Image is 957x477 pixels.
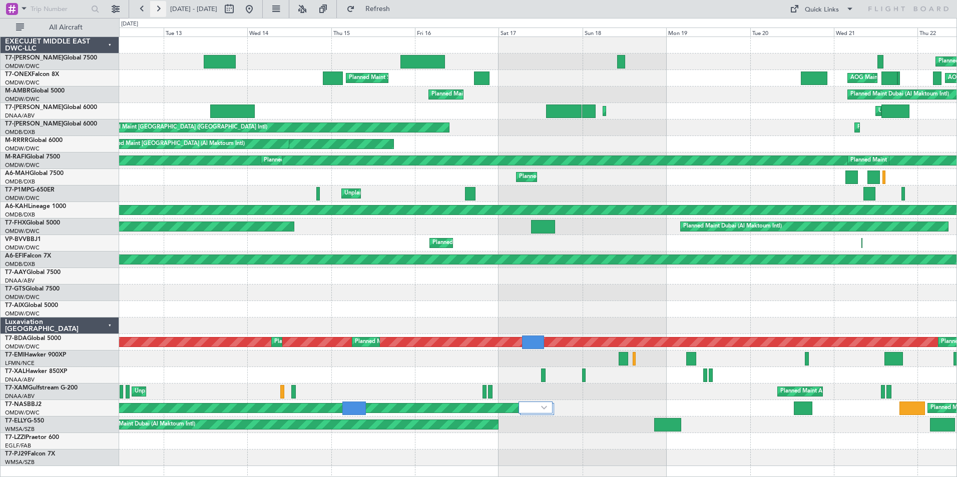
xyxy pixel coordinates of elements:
div: Sun 18 [583,27,666,36]
input: Trip Number [31,1,88,16]
a: LFMN/NCE [5,359,35,367]
a: A6-EFIFalcon 7X [5,253,51,259]
span: VP-BVV [5,236,27,242]
span: M-RRRR [5,137,29,143]
span: M-AMBR [5,88,31,94]
a: A6-KAHLineage 1000 [5,203,66,209]
span: M-RAFI [5,154,26,160]
span: T7-EMI [5,352,25,358]
a: T7-XALHawker 850XP [5,368,67,374]
span: T7-LZZI [5,434,26,440]
div: Unplanned Maint Abuja ([PERSON_NAME] Intl) [135,384,254,399]
a: T7-XAMGulfstream G-200 [5,385,78,391]
a: OMDW/DWC [5,310,40,317]
a: OMDW/DWC [5,293,40,301]
span: A6-KAH [5,203,28,209]
span: T7-PJ29 [5,451,28,457]
span: Refresh [357,5,399,12]
a: OMDW/DWC [5,194,40,202]
div: Wed 21 [834,27,917,36]
a: T7-AIXGlobal 5000 [5,302,58,308]
span: T7-[PERSON_NAME] [5,55,63,61]
div: Tue 20 [750,27,834,36]
div: Mon 12 [80,27,164,36]
span: T7-[PERSON_NAME] [5,121,63,127]
div: Planned Maint Dubai (Al Maktoum Intl) [274,334,373,349]
a: T7-FHXGlobal 5000 [5,220,60,226]
span: T7-NAS [5,401,27,407]
span: T7-FHX [5,220,26,226]
div: Unplanned Maint [GEOGRAPHIC_DATA] ([GEOGRAPHIC_DATA] Intl) [93,120,267,135]
span: T7-ONEX [5,71,32,77]
a: T7-[PERSON_NAME]Global 6000 [5,121,97,127]
div: Wed 14 [247,27,331,36]
span: T7-BDA [5,335,27,341]
span: A6-MAH [5,170,30,176]
span: T7-ELLY [5,418,27,424]
span: T7-GTS [5,286,26,292]
div: Planned Maint Dubai (Al Maktoum Intl) [850,153,949,168]
div: Quick Links [805,5,839,15]
a: DNAA/ABV [5,277,35,284]
a: T7-GTSGlobal 7500 [5,286,60,292]
a: T7-BDAGlobal 5000 [5,335,61,341]
a: OMDB/DXB [5,128,35,136]
a: A6-MAHGlobal 7500 [5,170,64,176]
div: Planned Maint Dubai (Al Maktoum Intl) [97,417,195,432]
a: EGLF/FAB [5,442,31,449]
a: T7-PJ29Falcon 7X [5,451,55,457]
div: Unplanned Maint [GEOGRAPHIC_DATA] (Al Maktoum Intl) [97,136,245,151]
span: All Aircraft [26,24,106,31]
a: VP-BVVBBJ1 [5,236,41,242]
div: Fri 16 [415,27,499,36]
div: Planned Maint Abuja ([PERSON_NAME] Intl) [780,384,893,399]
a: M-RRRRGlobal 6000 [5,137,63,143]
a: T7-ONEXFalcon 8X [5,71,59,77]
a: OMDW/DWC [5,62,40,70]
div: Planned Maint [GEOGRAPHIC_DATA] ([GEOGRAPHIC_DATA] Intl) [519,169,686,184]
div: Sat 17 [499,27,582,36]
a: OMDB/DXB [5,178,35,185]
a: OMDB/DXB [5,260,35,268]
a: DNAA/ABV [5,376,35,383]
img: arrow-gray.svg [541,405,547,409]
a: T7-[PERSON_NAME]Global 7500 [5,55,97,61]
span: A6-EFI [5,253,24,259]
a: OMDW/DWC [5,95,40,103]
div: Planned Maint Dubai (Al Maktoum Intl) [850,87,949,102]
span: T7-XAL [5,368,26,374]
span: T7-XAM [5,385,28,391]
div: AOG Maint Paris ([GEOGRAPHIC_DATA]) [850,70,955,85]
div: Planned Maint Scottsdale [349,70,413,85]
span: T7-[PERSON_NAME] [5,104,63,110]
a: OMDW/DWC [5,244,40,251]
div: Mon 19 [666,27,750,36]
span: T7-P1MP [5,187,30,193]
a: OMDB/DXB [5,211,35,218]
div: Thu 15 [331,27,415,36]
button: All Aircraft [11,19,109,35]
a: T7-ELLYG-550 [5,418,44,424]
a: T7-LZZIPraetor 600 [5,434,59,440]
a: OMDW/DWC [5,79,40,86]
a: DNAA/ABV [5,112,35,119]
a: T7-AAYGlobal 7500 [5,269,61,275]
a: T7-[PERSON_NAME]Global 6000 [5,104,97,110]
div: Unplanned Maint Nice ([GEOGRAPHIC_DATA]) [344,186,463,201]
div: Planned Maint Dubai (Al Maktoum Intl) [355,334,453,349]
a: T7-EMIHawker 900XP [5,352,66,358]
a: OMDW/DWC [5,343,40,350]
div: Planned Maint Dubai (Al Maktoum Intl) [683,219,782,234]
a: OMDW/DWC [5,227,40,235]
button: Quick Links [785,1,859,17]
span: [DATE] - [DATE] [170,4,217,13]
div: [DATE] [121,20,138,28]
a: M-AMBRGlobal 5000 [5,88,65,94]
span: T7-AIX [5,302,24,308]
a: OMDW/DWC [5,145,40,152]
div: Tue 13 [164,27,247,36]
a: WMSA/SZB [5,458,35,466]
button: Refresh [342,1,402,17]
a: T7-P1MPG-650ER [5,187,55,193]
a: T7-NASBBJ2 [5,401,42,407]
